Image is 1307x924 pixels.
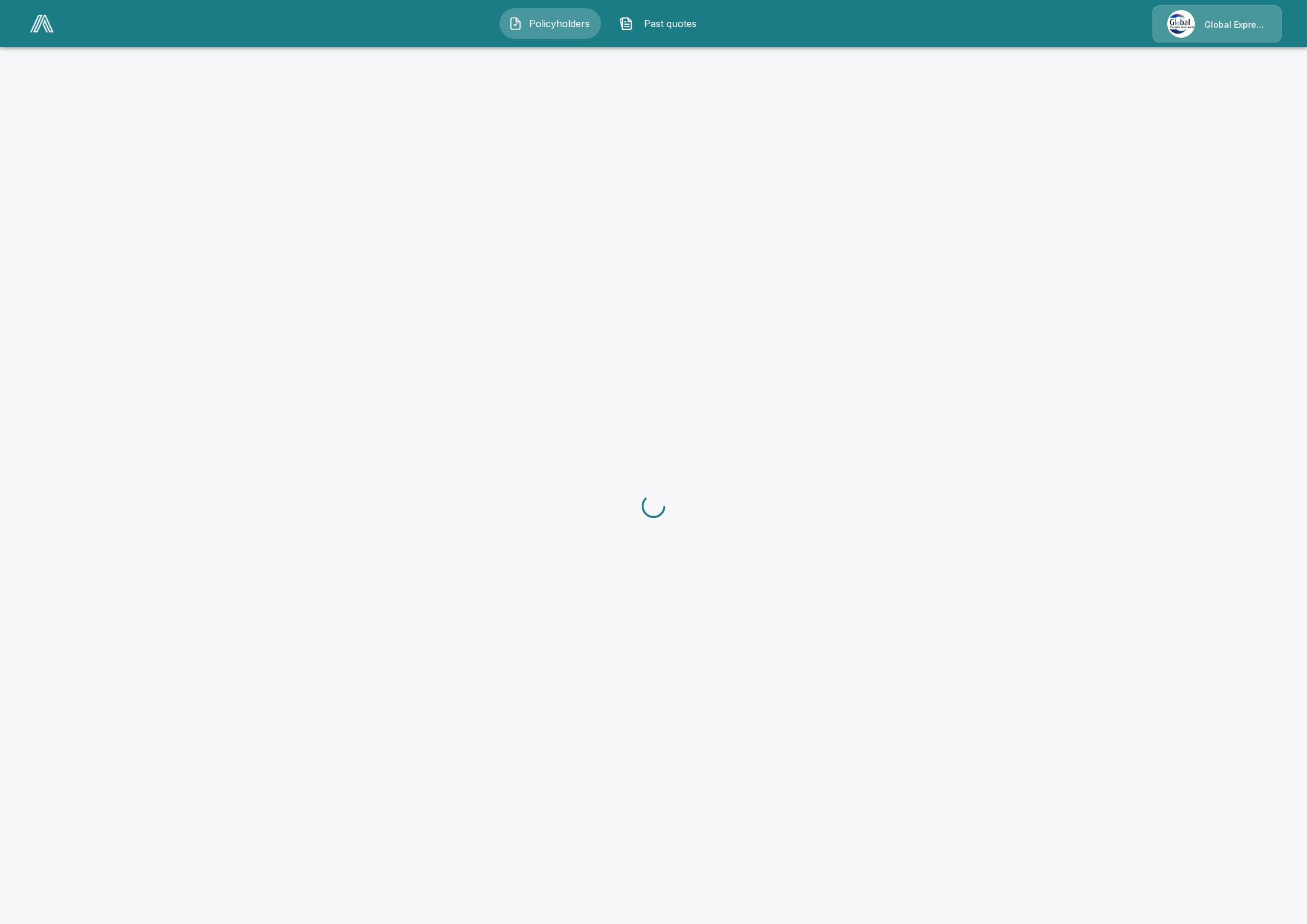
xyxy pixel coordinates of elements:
[638,16,703,31] span: Past quotes
[610,8,712,39] button: Past quotes IconPast quotes
[30,15,54,32] img: AA Logo
[619,16,633,31] img: Past quotes Icon
[527,16,592,31] span: Policyholders
[508,16,523,31] img: Policyholders Icon
[1152,5,1282,42] a: Agency IconGlobal Express Underwriters
[500,8,601,39] button: Policyholders IconPolicyholders
[1204,19,1267,31] p: Global Express Underwriters
[1167,10,1195,38] img: Agency Icon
